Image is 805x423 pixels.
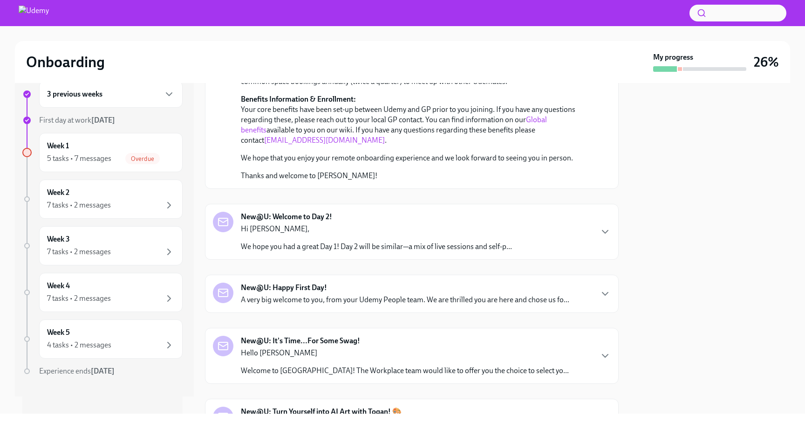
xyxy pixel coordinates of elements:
strong: New@U: It's Time...For Some Swag! [241,336,360,346]
a: Week 54 tasks • 2 messages [22,319,183,359]
p: We hope that you enjoy your remote onboarding experience and we look forward to seeing you in per... [241,153,596,163]
h3: 26% [754,54,779,70]
a: Week 37 tasks • 2 messages [22,226,183,265]
span: Experience ends [39,367,115,375]
strong: My progress [653,52,693,62]
div: 4 tasks • 2 messages [47,340,111,350]
a: Week 27 tasks • 2 messages [22,180,183,219]
strong: New@U: Happy First Day! [241,283,327,293]
strong: Benefits Information & Enrollment: [241,95,356,104]
h2: Onboarding [26,53,105,71]
a: [EMAIL_ADDRESS][DOMAIN_NAME] [264,136,385,145]
h6: Week 5 [47,327,70,338]
p: Hello [PERSON_NAME] [241,348,569,358]
div: 3 previous weeks [39,81,183,108]
strong: [DATE] [91,116,115,125]
p: A very big welcome to you, from your Udemy People team. We are thrilled you are here and chose us... [241,295,569,305]
a: Week 15 tasks • 7 messagesOverdue [22,133,183,172]
div: 7 tasks • 2 messages [47,293,111,304]
a: First day at work[DATE] [22,115,183,125]
div: 7 tasks • 2 messages [47,200,111,210]
h6: Week 2 [47,187,69,198]
h6: Week 4 [47,281,70,291]
p: Your core benefits have been set-up between Udemy and GP prior to you joining. If you have any qu... [241,94,596,146]
p: Welcome to [GEOGRAPHIC_DATA]! The Workplace team would like to offer you the choice to select yo... [241,366,569,376]
p: Thanks and welcome to [PERSON_NAME]! [241,171,596,181]
strong: [DATE] [91,367,115,375]
strong: New@U: Turn Yourself into AI Art with Toqan! 🎨 [241,407,402,417]
span: Overdue [125,155,160,162]
strong: New@U: Welcome to Day 2! [241,212,332,222]
div: 5 tasks • 7 messages [47,153,111,164]
span: First day at work [39,116,115,125]
p: Hi [PERSON_NAME], [241,224,512,234]
div: 7 tasks • 2 messages [47,247,111,257]
p: We hope you had a great Day 1! Day 2 will be similar—a mix of live sessions and self-p... [241,242,512,252]
img: Udemy [19,6,49,21]
h6: 3 previous weeks [47,89,102,99]
a: Week 47 tasks • 2 messages [22,273,183,312]
h6: Week 1 [47,141,69,151]
h6: Week 3 [47,234,70,244]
